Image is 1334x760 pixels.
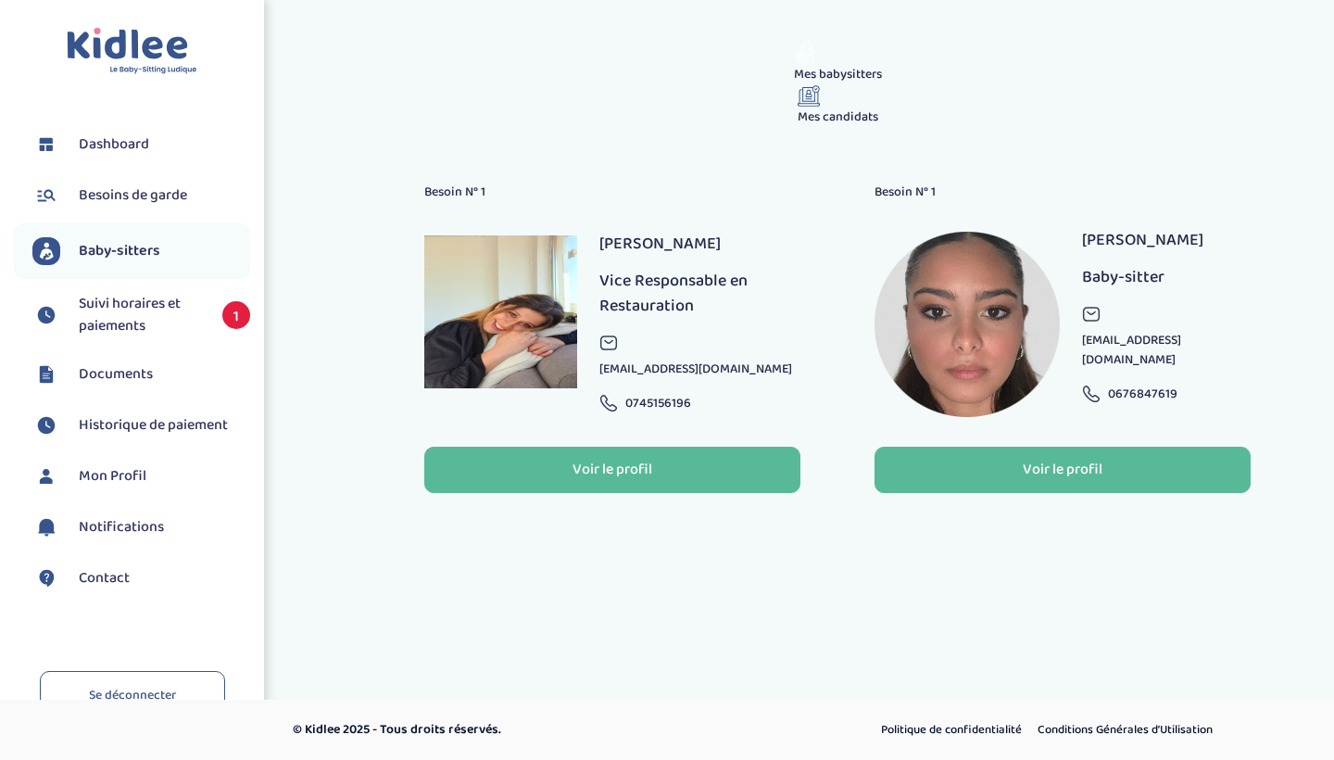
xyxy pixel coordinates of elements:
span: Historique de paiement [79,414,228,437]
a: Politique de confidentialité [875,718,1028,742]
a: Besoins de garde [32,182,250,209]
img: avatar [424,235,577,388]
img: suivihoraire.svg [32,412,60,439]
div: Voir le profil [573,460,652,481]
span: Mon Profil [79,465,146,488]
span: Notifications [79,516,164,538]
img: suivihoraire.svg [32,301,60,329]
a: Notifications [32,513,250,541]
img: dashboard.svg [32,131,60,158]
img: contact.svg [32,564,60,592]
span: Documents [79,363,153,386]
span: 0745156196 [625,394,691,413]
img: babysitters.svg [32,237,60,265]
img: profil.svg [32,462,60,490]
a: Mes babysitters [794,42,882,84]
img: besoin.svg [32,182,60,209]
span: 1 [222,301,250,329]
a: Conditions Générales d’Utilisation [1031,718,1219,742]
span: Contact [79,567,130,589]
span: Besoin N° 1 [875,182,936,202]
span: [EMAIL_ADDRESS][DOMAIN_NAME] [1082,331,1251,370]
a: Besoin N° 1 avatar [PERSON_NAME] Baby-sitter [EMAIL_ADDRESS][DOMAIN_NAME] 0676847619 Voir le profil [852,127,1273,515]
a: Historique de paiement [32,412,250,439]
p: Baby-sitter [1082,265,1164,290]
span: Besoins de garde [79,184,187,207]
a: Contact [32,564,250,592]
img: avatar [875,232,1060,417]
button: Voir le profil [875,447,1251,493]
h3: [PERSON_NAME] [599,235,721,254]
a: Documents [32,361,250,388]
a: Dashboard [32,131,250,158]
a: Mon Profil [32,462,250,490]
span: 0676847619 [1108,385,1177,404]
span: [EMAIL_ADDRESS][DOMAIN_NAME] [599,360,792,379]
button: Voir le profil [424,447,800,493]
a: Se déconnecter [40,671,225,720]
a: Mes candidats [798,84,878,127]
p: © Kidlee 2025 - Tous droits réservés. [293,720,746,740]
p: Vice Responsable en Restauration [599,269,800,319]
a: Suivi horaires et paiements 1 [32,293,250,337]
span: Baby-sitters [79,240,160,262]
a: Baby-sitters [32,237,250,265]
span: Mes babysitters [794,64,882,84]
span: Besoin N° 1 [424,182,485,202]
span: Suivi horaires et paiements [79,293,204,337]
h3: [PERSON_NAME] [1082,232,1203,250]
div: Voir le profil [1023,460,1102,481]
img: documents.svg [32,361,60,388]
span: Mes candidats [798,107,878,127]
img: logo.svg [67,28,197,75]
a: Besoin N° 1 avatar [PERSON_NAME] Vice Responsable en Restauration [EMAIL_ADDRESS][DOMAIN_NAME] 07... [402,127,823,515]
img: notification.svg [32,513,60,541]
span: Dashboard [79,133,149,156]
